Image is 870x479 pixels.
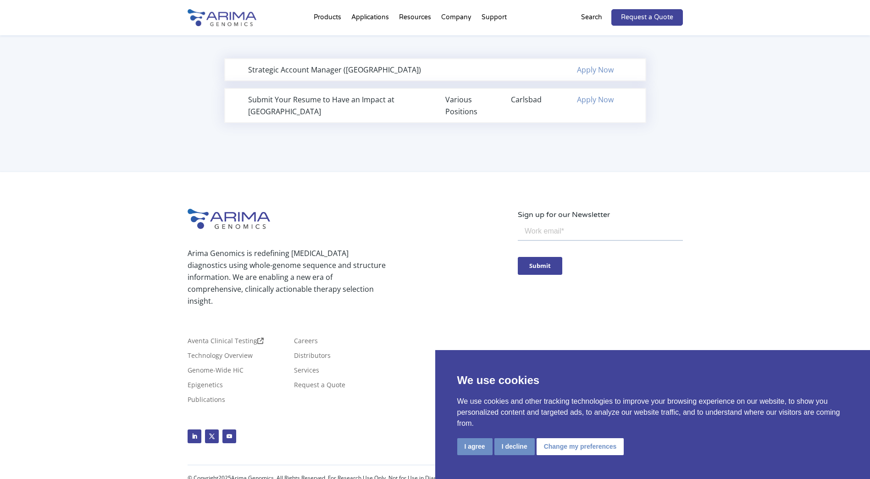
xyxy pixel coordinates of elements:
p: We use cookies and other tracking technologies to improve your browsing experience on our website... [457,396,848,429]
a: Careers [294,338,318,348]
a: Genome-Wide HiC [188,367,244,377]
p: Sign up for our Newsletter [518,209,683,221]
a: Publications [188,396,225,407]
a: Apply Now [577,65,614,75]
p: Search [581,11,602,23]
a: Aventa Clinical Testing [188,338,264,348]
a: Services [294,367,319,377]
a: Apply Now [577,95,614,105]
a: Follow on Youtube [222,429,236,443]
button: I agree [457,438,493,455]
a: Follow on LinkedIn [188,429,201,443]
a: Distributors [294,352,331,362]
a: Follow on X [205,429,219,443]
img: Arima-Genomics-logo [188,9,256,26]
div: Various Positions [445,94,491,117]
a: Request a Quote [294,382,345,392]
div: Carlsbad [511,94,556,106]
button: I decline [494,438,535,455]
div: Strategic Account Manager ([GEOGRAPHIC_DATA]) [248,64,425,76]
iframe: Form 0 [518,221,683,291]
a: Request a Quote [611,9,683,26]
img: Arima-Genomics-logo [188,209,270,229]
a: Epigenetics [188,382,223,392]
button: Change my preferences [537,438,624,455]
p: Arima Genomics is redefining [MEDICAL_DATA] diagnostics using whole-genome sequence and structure... [188,247,386,307]
p: We use cookies [457,372,848,389]
div: Submit Your Resume to Have an Impact at [GEOGRAPHIC_DATA] [248,94,425,117]
a: Technology Overview [188,352,253,362]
